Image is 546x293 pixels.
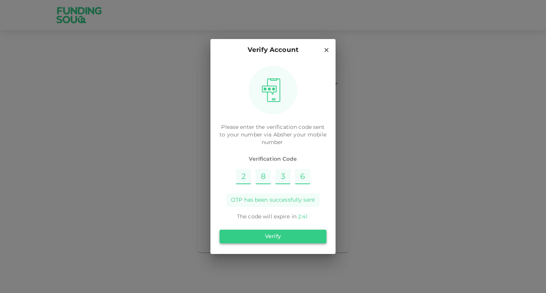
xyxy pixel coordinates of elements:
span: The code will expire in [237,214,297,219]
span: 2 : 41 [298,214,308,219]
span: OTP has been successfully sent [231,196,315,204]
p: Verify Account [248,45,298,55]
input: Please enter OTP character 1 [236,169,251,184]
p: Please enter the verification code sent to your number via Absher [220,124,326,146]
input: Please enter OTP character 2 [256,169,271,184]
span: Verification Code [220,155,326,163]
img: otpImage [259,78,283,102]
input: Please enter OTP character 4 [295,169,310,184]
input: Please enter OTP character 3 [275,169,290,184]
span: your mobile number [262,132,326,145]
button: Verify [220,230,326,243]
